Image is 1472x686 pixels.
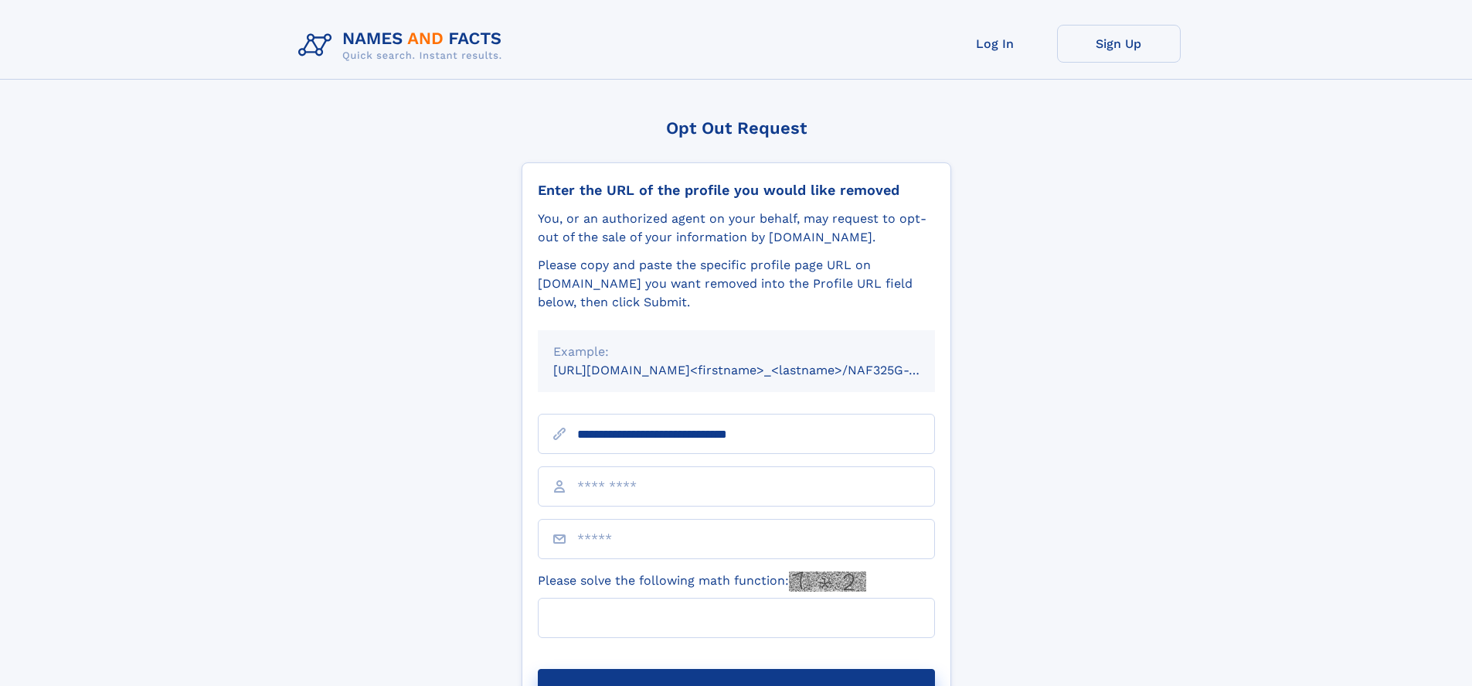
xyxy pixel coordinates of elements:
div: Please copy and paste the specific profile page URL on [DOMAIN_NAME] you want removed into the Pr... [538,256,935,312]
div: Enter the URL of the profile you would like removed [538,182,935,199]
div: You, or an authorized agent on your behalf, may request to opt-out of the sale of your informatio... [538,210,935,247]
div: Opt Out Request [522,118,951,138]
label: Please solve the following math function: [538,572,866,592]
img: Logo Names and Facts [292,25,515,67]
small: [URL][DOMAIN_NAME]<firstname>_<lastname>/NAF325G-xxxxxxxx [553,363,964,377]
div: Example: [553,343,920,361]
a: Log In [933,25,1057,63]
a: Sign Up [1057,25,1181,63]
